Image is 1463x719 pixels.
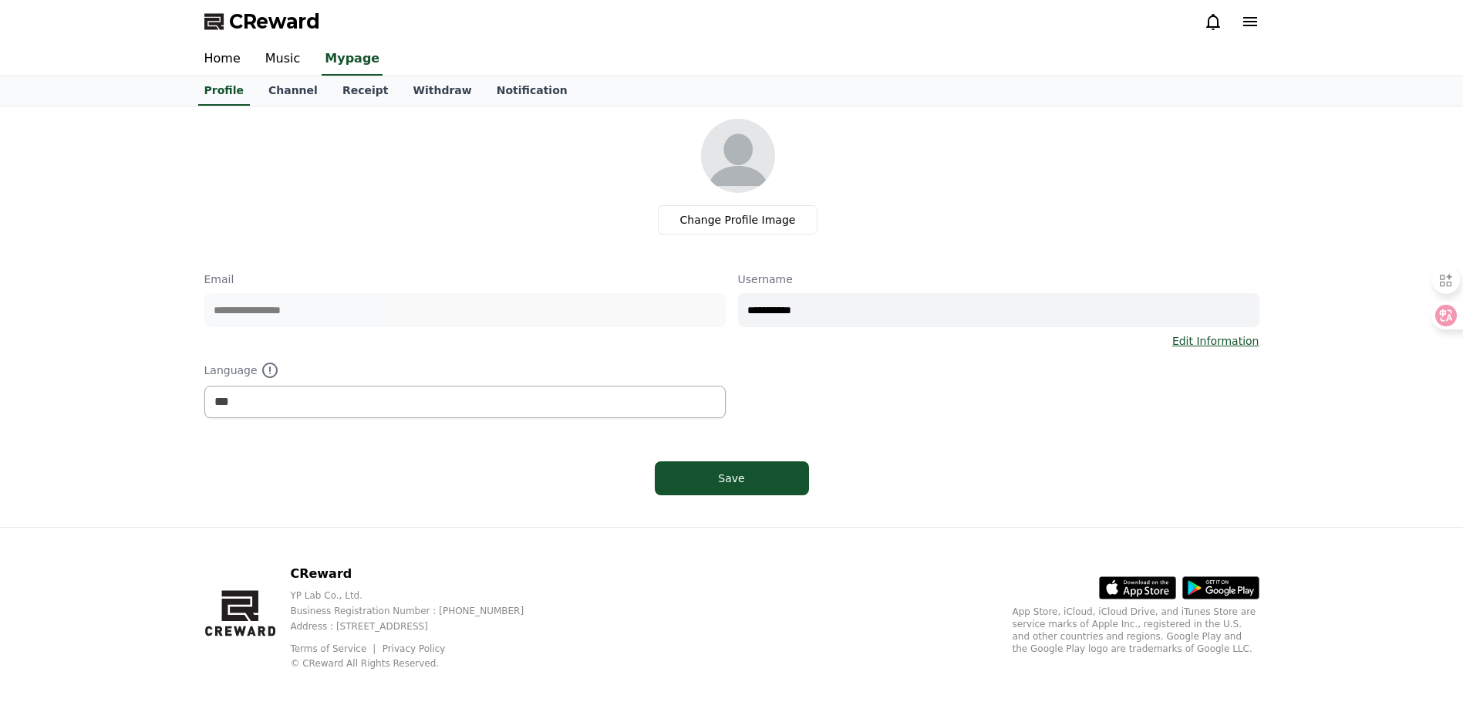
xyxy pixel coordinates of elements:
[1013,606,1259,655] p: App Store, iCloud, iCloud Drive, and iTunes Store are service marks of Apple Inc., registered in ...
[192,43,253,76] a: Home
[655,461,809,495] button: Save
[204,272,726,287] p: Email
[400,76,484,106] a: Withdraw
[290,620,548,633] p: Address : [STREET_ADDRESS]
[322,43,383,76] a: Mypage
[484,76,580,106] a: Notification
[701,119,775,193] img: profile_image
[229,9,320,34] span: CReward
[290,589,548,602] p: YP Lab Co., Ltd.
[330,76,401,106] a: Receipt
[686,471,778,486] div: Save
[198,76,250,106] a: Profile
[383,643,446,654] a: Privacy Policy
[253,43,313,76] a: Music
[290,643,378,654] a: Terms of Service
[290,657,548,670] p: © CReward All Rights Reserved.
[290,605,548,617] p: Business Registration Number : [PHONE_NUMBER]
[658,205,818,235] label: Change Profile Image
[204,361,726,380] p: Language
[1172,333,1259,349] a: Edit Information
[738,272,1259,287] p: Username
[290,565,548,583] p: CReward
[256,76,330,106] a: Channel
[204,9,320,34] a: CReward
